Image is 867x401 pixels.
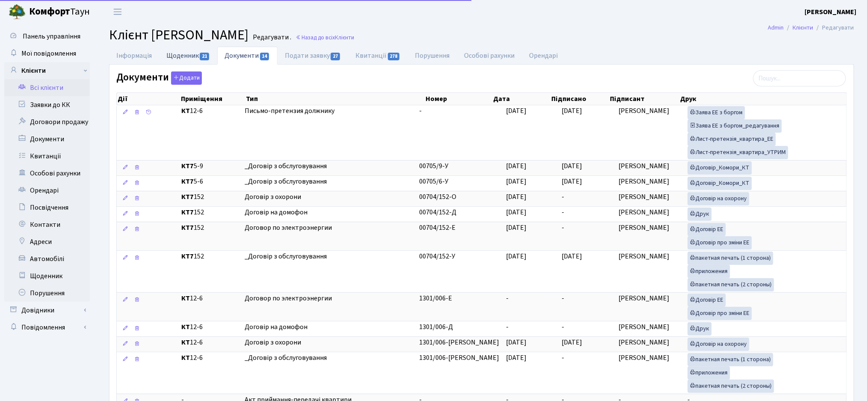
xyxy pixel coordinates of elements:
span: _Договір з обслуговування [245,177,412,187]
a: Орендарі [4,182,90,199]
th: Тип [245,93,425,105]
a: Особові рахунки [457,47,522,65]
span: 278 [388,53,400,60]
a: Договір на охорону [688,192,749,205]
a: Договір_Комори_КТ [688,177,752,190]
a: Порушення [408,47,457,65]
a: Договір про зміни ЕЕ [688,307,752,320]
input: Пошук... [753,70,846,86]
span: 27 [331,53,340,60]
span: 00705/9-У [419,161,448,171]
span: 152 [181,252,238,261]
a: Заява ЕЕ з боргом [688,106,745,119]
span: - [506,322,509,332]
span: [DATE] [562,161,583,171]
a: Повідомлення [4,319,90,336]
a: Admin [768,23,784,32]
span: - [562,353,565,362]
a: пакетная печать (2 стороны) [688,380,774,393]
a: Договір про зміни ЕЕ [688,236,752,250]
span: [PERSON_NAME] [618,294,669,303]
span: 00705/6-У [419,177,448,186]
th: Приміщення [180,93,245,105]
span: 00704/152-У [419,252,455,261]
span: Договір на домофон [245,208,412,217]
a: Всі клієнти [4,79,90,96]
b: КТ7 [181,252,194,261]
span: Договор по электроэнергии [245,294,412,303]
a: Заявки до КК [4,96,90,113]
th: Підписано [551,93,610,105]
a: Контакти [4,216,90,233]
a: Адреси [4,233,90,250]
span: 12-6 [181,322,238,332]
span: [DATE] [506,252,527,261]
b: КТ7 [181,161,194,171]
span: 1301/006-Е [419,294,452,303]
button: Документи [171,71,202,85]
b: КТ [181,338,190,347]
span: [PERSON_NAME] [618,106,669,116]
span: [PERSON_NAME] [618,208,669,217]
span: [PERSON_NAME] [618,161,669,171]
a: Подати заявку [278,47,348,65]
a: пакетная печать (1 сторона) [688,353,773,366]
a: пакетная печать (1 сторона) [688,252,773,265]
nav: breadcrumb [755,19,867,37]
b: КТ [181,353,190,362]
span: [DATE] [506,177,527,186]
span: 12-6 [181,294,238,303]
a: Договір ЕЕ [688,223,726,236]
span: [DATE] [506,223,527,232]
a: Друк [688,322,712,336]
span: [DATE] [562,252,583,261]
span: [DATE] [506,161,527,171]
a: Документи [4,131,90,148]
a: Документи [217,47,277,65]
span: [DATE] [506,106,527,116]
a: Договір_Комори_КТ [688,161,752,175]
a: Договір на охорону [688,338,749,351]
b: КТ7 [181,192,194,202]
a: Квитанції [4,148,90,165]
span: 1301/006-[PERSON_NAME] [419,338,499,347]
span: Договір на домофон [245,322,412,332]
a: Друк [688,208,712,221]
span: 21 [200,53,209,60]
span: 12-6 [181,353,238,363]
span: 1301/006-Д [419,322,453,332]
a: Назад до всіхКлієнти [296,33,354,42]
span: Договір з охорони [245,192,412,202]
a: Інформація [109,47,159,65]
span: - [419,106,422,116]
a: Клієнти [793,23,814,32]
span: - [562,223,565,232]
span: 00704/152-Е [419,223,456,232]
span: Таун [29,5,90,19]
span: 5-9 [181,161,238,171]
span: Письмо-претензия должнику [245,106,412,116]
img: logo.png [9,3,26,21]
b: [PERSON_NAME] [805,7,857,17]
a: приложения [688,265,730,278]
th: Дата [492,93,551,105]
a: Заява ЕЕ з боргом_редагування [688,119,782,133]
span: 12-6 [181,338,238,348]
span: 152 [181,223,238,233]
span: [PERSON_NAME] [618,322,669,332]
a: Додати [169,70,202,85]
span: Клієнти [335,33,354,42]
span: [DATE] [562,338,583,347]
span: 1301/006-[PERSON_NAME] [419,353,499,362]
span: _Договір з обслуговування [245,252,412,261]
b: Комфорт [29,5,70,18]
a: Особові рахунки [4,165,90,182]
span: 12-6 [181,106,238,116]
span: Клієнт [PERSON_NAME] [109,25,249,45]
b: КТ7 [181,177,194,186]
span: [PERSON_NAME] [618,177,669,186]
span: Мої повідомлення [21,49,76,58]
span: - [506,294,509,303]
a: Панель управління [4,28,90,45]
a: Посвідчення [4,199,90,216]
